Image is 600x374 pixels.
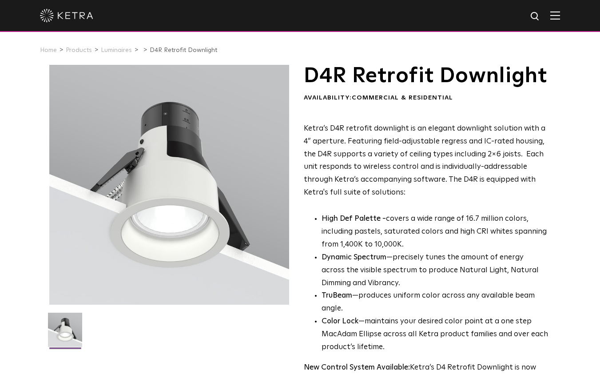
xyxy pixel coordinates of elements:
img: Hamburger%20Nav.svg [550,11,560,20]
div: Availability: [304,94,548,103]
h1: D4R Retrofit Downlight [304,65,548,87]
a: D4R Retrofit Downlight [150,47,217,53]
li: —produces uniform color across any available beam angle. [322,290,548,315]
strong: Color Lock [322,318,358,325]
img: search icon [530,11,541,22]
a: Luminaires [101,47,132,53]
img: ketra-logo-2019-white [40,9,93,22]
img: D4R Retrofit Downlight [48,313,82,354]
a: Home [40,47,57,53]
p: covers a wide range of 16.7 million colors, including pastels, saturated colors and high CRI whit... [322,213,548,251]
li: —maintains your desired color point at a one step MacAdam Ellipse across all Ketra product famili... [322,315,548,354]
strong: TruBeam [322,292,352,299]
strong: Dynamic Spectrum [322,254,386,261]
span: Commercial & Residential [352,95,453,101]
li: —precisely tunes the amount of energy across the visible spectrum to produce Natural Light, Natur... [322,251,548,290]
p: Ketra’s D4R retrofit downlight is an elegant downlight solution with a 4” aperture. Featuring fie... [304,123,548,199]
strong: High Def Palette - [322,215,386,223]
strong: New Control System Available: [304,364,410,371]
a: Products [66,47,92,53]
